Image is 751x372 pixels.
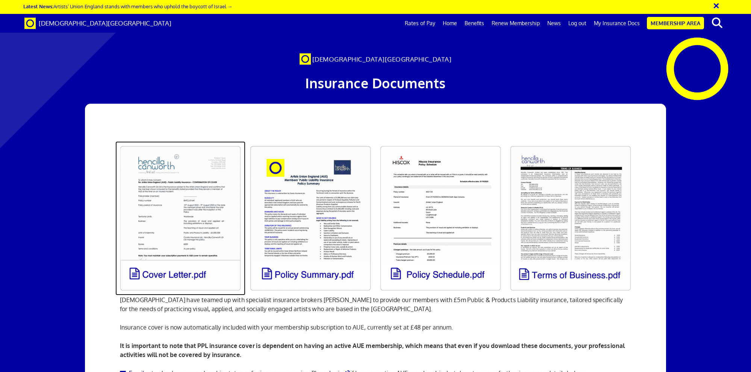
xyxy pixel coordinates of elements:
[120,342,625,358] b: It is important to note that PPL insurance cover is dependent on having an active AUE membership,...
[461,14,488,33] a: Benefits
[120,295,631,313] p: [DEMOGRAPHIC_DATA] have teamed up with specialist insurance brokers [PERSON_NAME] to provide our ...
[439,14,461,33] a: Home
[565,14,590,33] a: Log out
[401,14,439,33] a: Rates of Pay
[23,3,53,9] strong: Latest News:
[544,14,565,33] a: News
[39,19,171,27] span: [DEMOGRAPHIC_DATA][GEOGRAPHIC_DATA]
[23,3,232,9] a: Latest News:Artists’ Union England stands with members who uphold the boycott of Israel →
[312,55,452,63] span: [DEMOGRAPHIC_DATA][GEOGRAPHIC_DATA]
[488,14,544,33] a: Renew Membership
[19,14,177,33] a: Brand [DEMOGRAPHIC_DATA][GEOGRAPHIC_DATA]
[706,15,728,31] button: search
[305,74,446,91] span: Insurance Documents
[647,17,704,29] a: Membership Area
[120,323,631,332] p: Insurance cover is now automatically included with your membership subscription to AUE, currently...
[590,14,643,33] a: My Insurance Docs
